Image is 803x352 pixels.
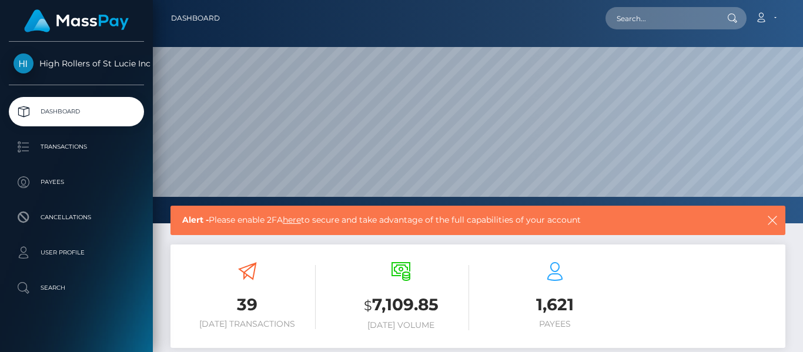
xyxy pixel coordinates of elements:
[14,244,139,262] p: User Profile
[14,103,139,120] p: Dashboard
[9,238,144,267] a: User Profile
[14,173,139,191] p: Payees
[9,58,144,69] span: High Rollers of St Lucie Inc
[487,319,623,329] h6: Payees
[9,167,144,197] a: Payees
[283,214,301,225] a: here
[333,320,470,330] h6: [DATE] Volume
[364,297,372,314] small: $
[14,209,139,226] p: Cancellations
[179,293,316,316] h3: 39
[333,293,470,317] h3: 7,109.85
[9,273,144,303] a: Search
[179,319,316,329] h6: [DATE] Transactions
[171,6,220,31] a: Dashboard
[14,138,139,156] p: Transactions
[487,293,623,316] h3: 1,621
[182,214,708,226] span: Please enable 2FA to secure and take advantage of the full capabilities of your account
[14,279,139,297] p: Search
[24,9,129,32] img: MassPay Logo
[605,7,716,29] input: Search...
[14,53,34,73] img: High Rollers of St Lucie Inc
[182,214,209,225] b: Alert -
[9,97,144,126] a: Dashboard
[9,132,144,162] a: Transactions
[9,203,144,232] a: Cancellations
